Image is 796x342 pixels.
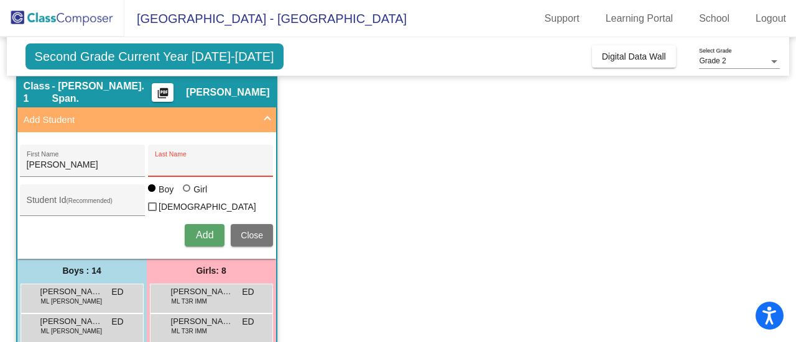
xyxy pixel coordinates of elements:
input: Student Id [27,200,139,210]
span: Second Grade Current Year [DATE]-[DATE] [25,43,284,70]
span: [PERSON_NAME] [171,315,233,328]
button: Close [231,224,273,246]
span: Class 1 [24,80,52,105]
input: First Name [27,160,139,170]
mat-panel-title: Add Student [24,113,255,127]
mat-icon: picture_as_pdf [155,87,170,104]
span: - [PERSON_NAME]. Span. [52,80,152,105]
input: Last Name [155,160,267,170]
button: Digital Data Wall [592,45,676,68]
span: [PERSON_NAME] [171,286,233,298]
mat-expansion-panel-header: Add Student [17,107,276,132]
span: [GEOGRAPHIC_DATA] - [GEOGRAPHIC_DATA] [124,9,407,29]
span: ED [111,315,123,328]
span: ML T3R IMM [172,326,207,336]
button: Print Students Details [152,83,174,102]
span: ML [PERSON_NAME] [41,326,103,336]
div: Girl [193,183,207,196]
a: School [689,9,739,29]
span: Add [196,230,213,240]
a: Learning Portal [596,9,683,29]
span: ML [PERSON_NAME] [41,297,103,306]
span: Close [241,230,263,240]
div: Girls: 8 [147,259,276,284]
span: [PERSON_NAME] [186,86,269,99]
span: ED [242,315,254,328]
span: ED [111,286,123,299]
span: ED [242,286,254,299]
span: [PERSON_NAME] [40,315,103,328]
button: Add [185,224,224,246]
a: Logout [746,9,796,29]
span: ML T3R IMM [172,297,207,306]
span: Digital Data Wall [602,52,666,61]
a: Support [535,9,590,29]
div: Boys : 14 [17,259,147,284]
div: Add Student [17,132,276,258]
span: Grade 2 [699,56,726,65]
span: [PERSON_NAME] [PERSON_NAME] [40,286,103,298]
div: Boy [158,183,174,196]
span: [DEMOGRAPHIC_DATA] [159,199,256,214]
